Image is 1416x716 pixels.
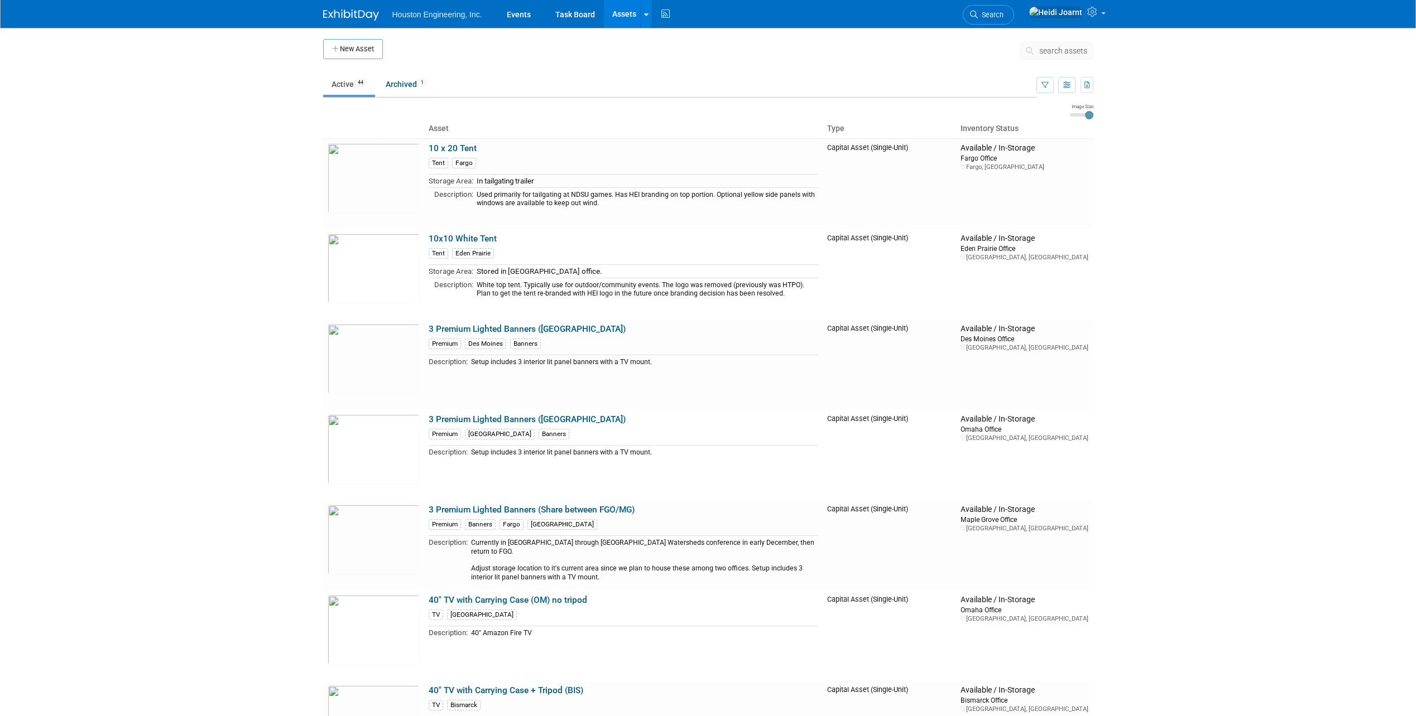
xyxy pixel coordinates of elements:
[424,119,823,138] th: Asset
[429,324,626,334] a: 3 Premium Lighted Banners ([GEOGRAPHIC_DATA])
[429,626,468,639] td: Description:
[473,175,818,188] td: In tailgating trailer
[978,11,1004,19] span: Search
[477,191,818,208] div: Used primarily for tailgating at NDSU games. Has HEI branding on top portion. Optional yellow sid...
[961,334,1088,344] div: Des Moines Office
[510,338,541,349] div: Banners
[465,519,496,530] div: Banners
[473,265,818,278] td: Stored in [GEOGRAPHIC_DATA] office.
[961,685,1088,695] div: Available / In-Storage
[500,519,524,530] div: Fargo
[961,505,1088,515] div: Available / In-Storage
[323,74,375,95] a: Active44
[452,158,476,168] div: Fargo
[961,424,1088,434] div: Omaha Office
[429,248,448,259] div: Tent
[429,177,473,185] span: Storage Area:
[429,519,461,530] div: Premium
[961,434,1088,442] div: [GEOGRAPHIC_DATA], [GEOGRAPHIC_DATA]
[823,500,957,591] td: Capital Asset (Single-Unit)
[429,234,497,244] a: 10x10 White Tent
[527,519,597,530] div: [GEOGRAPHIC_DATA]
[429,536,468,583] td: Description:
[452,248,494,259] div: Eden Prairie
[429,505,635,515] a: 3 Premium Lighted Banners (Share between FGO/MG)
[323,9,379,21] img: ExhibitDay
[447,700,481,710] div: Bismarck
[429,355,468,368] td: Description:
[1029,6,1083,18] img: Heidi Joarnt
[471,358,818,366] div: Setup includes 3 interior lit panel banners with a TV mount.
[961,344,1088,352] div: [GEOGRAPHIC_DATA], [GEOGRAPHIC_DATA]
[961,253,1088,262] div: [GEOGRAPHIC_DATA], [GEOGRAPHIC_DATA]
[465,429,535,439] div: [GEOGRAPHIC_DATA]
[823,410,957,500] td: Capital Asset (Single-Unit)
[471,539,818,582] div: Currently in [GEOGRAPHIC_DATA] through [GEOGRAPHIC_DATA] Watersheds conference in early December,...
[354,79,367,87] span: 44
[477,281,818,298] div: White top tent. Typically use for outdoor/community events. The logo was removed (previously was ...
[961,234,1088,244] div: Available / In-Storage
[429,685,583,695] a: 40" TV with Carrying Case + Tripod (BIS)
[823,591,957,681] td: Capital Asset (Single-Unit)
[429,267,473,275] span: Storage Area:
[392,10,482,19] span: Houston Engineering, Inc.
[323,39,383,59] button: New Asset
[429,595,587,605] a: 40" TV with Carrying Case (OM) no tripod
[823,138,957,229] td: Capital Asset (Single-Unit)
[961,244,1088,253] div: Eden Prairie Office
[823,119,957,138] th: Type
[961,605,1088,615] div: Omaha Office
[1020,42,1093,60] button: search assets
[961,705,1088,713] div: [GEOGRAPHIC_DATA], [GEOGRAPHIC_DATA]
[963,5,1014,25] a: Search
[1070,103,1093,110] div: Image Size
[429,338,461,349] div: Premium
[961,153,1088,163] div: Fargo Office
[465,338,506,349] div: Des Moines
[961,163,1088,171] div: Fargo, [GEOGRAPHIC_DATA]
[429,187,473,209] td: Description:
[961,595,1088,605] div: Available / In-Storage
[377,74,435,95] a: Archived1
[823,229,957,320] td: Capital Asset (Single-Unit)
[961,695,1088,705] div: Bismarck Office
[429,143,477,153] a: 10 x 20 Tent
[447,609,517,620] div: [GEOGRAPHIC_DATA]
[471,448,818,457] div: Setup includes 3 interior lit panel banners with a TV mount.
[1039,46,1087,55] span: search assets
[417,79,427,87] span: 1
[961,524,1088,533] div: [GEOGRAPHIC_DATA], [GEOGRAPHIC_DATA]
[429,609,443,620] div: TV
[961,143,1088,153] div: Available / In-Storage
[429,429,461,439] div: Premium
[961,515,1088,524] div: Maple Grove Office
[429,158,448,168] div: Tent
[539,429,569,439] div: Banners
[429,446,468,458] td: Description:
[961,324,1088,334] div: Available / In-Storage
[429,278,473,299] td: Description:
[961,414,1088,424] div: Available / In-Storage
[471,629,818,637] div: 40" Amazon Fire TV
[429,414,626,424] a: 3 Premium Lighted Banners ([GEOGRAPHIC_DATA])
[429,700,443,710] div: TV
[961,615,1088,623] div: [GEOGRAPHIC_DATA], [GEOGRAPHIC_DATA]
[823,320,957,410] td: Capital Asset (Single-Unit)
